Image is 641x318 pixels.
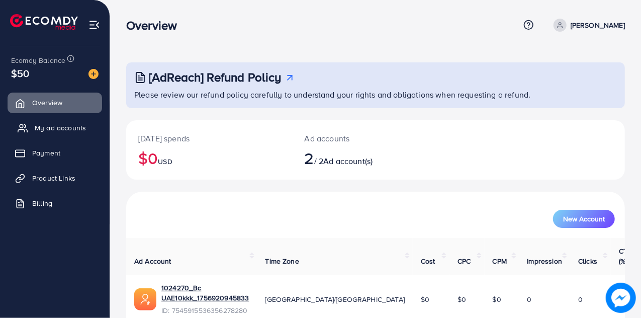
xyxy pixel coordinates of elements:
[158,156,172,167] span: USD
[32,173,75,183] span: Product Links
[32,198,52,208] span: Billing
[134,256,171,266] span: Ad Account
[11,55,65,65] span: Ecomdy Balance
[161,283,249,303] a: 1024270_Bc UAE10kkk_1756920945833
[421,294,429,304] span: $0
[578,256,597,266] span: Clicks
[8,118,102,138] a: My ad accounts
[527,294,532,304] span: 0
[35,123,86,133] span: My ad accounts
[149,70,282,85] h3: [AdReach] Refund Policy
[88,19,100,31] img: menu
[493,256,507,266] span: CPM
[578,294,583,304] span: 0
[8,168,102,188] a: Product Links
[11,66,29,81] span: $50
[134,89,619,101] p: Please review our refund policy carefully to understand your rights and obligations when requesti...
[138,132,281,144] p: [DATE] spends
[305,132,405,144] p: Ad accounts
[457,294,466,304] span: $0
[563,215,605,222] span: New Account
[265,256,299,266] span: Time Zone
[134,288,156,310] img: ic-ads-acc.e4c84228.svg
[8,93,102,113] a: Overview
[138,148,281,168] h2: $0
[571,19,625,31] p: [PERSON_NAME]
[161,305,249,315] span: ID: 7545915536356278280
[457,256,471,266] span: CPC
[10,14,78,30] img: logo
[8,193,102,213] a: Billing
[265,294,405,304] span: [GEOGRAPHIC_DATA]/[GEOGRAPHIC_DATA]
[550,19,625,32] a: [PERSON_NAME]
[421,256,435,266] span: Cost
[32,148,60,158] span: Payment
[305,148,405,168] h2: / 2
[126,18,185,33] h3: Overview
[527,256,563,266] span: Impression
[8,143,102,163] a: Payment
[493,294,501,304] span: $0
[619,246,632,266] span: CTR (%)
[606,283,636,313] img: image
[88,69,99,79] img: image
[553,210,615,228] button: New Account
[32,98,62,108] span: Overview
[305,146,314,170] span: 2
[323,155,373,167] span: Ad account(s)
